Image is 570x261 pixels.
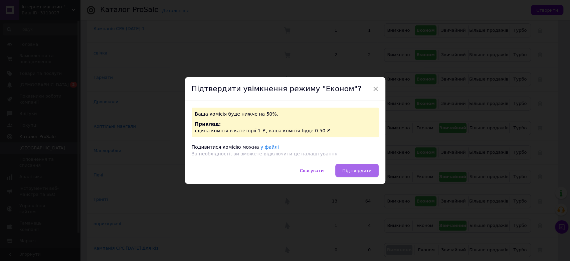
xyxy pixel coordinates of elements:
[373,83,379,95] span: ×
[192,144,259,150] span: Подивитися комісію можна
[335,164,378,177] button: Підтвердити
[195,128,332,133] span: єдина комісія в категорії 1 ₴, ваша комісія буде 0.50 ₴.
[185,77,385,101] div: Підтвердити увімкнення режиму "Економ"?
[300,168,324,173] span: Скасувати
[260,144,279,150] a: у файлі
[192,151,338,156] span: За необхідності, ви зможете відключити це налаштування
[195,121,221,127] span: Приклад:
[342,168,371,173] span: Підтвердити
[293,164,331,177] button: Скасувати
[195,111,278,117] span: Ваша комісія буде нижче на 50%.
